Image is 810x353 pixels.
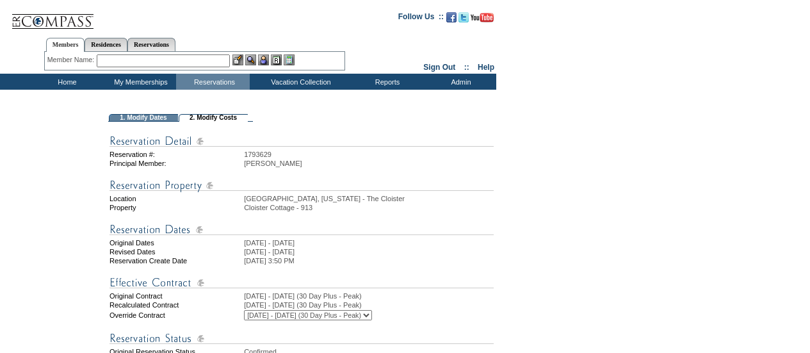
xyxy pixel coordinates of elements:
img: Follow us on Twitter [458,12,469,22]
td: My Memberships [102,74,176,90]
td: [GEOGRAPHIC_DATA], [US_STATE] - The Cloister [244,195,494,202]
td: Admin [423,74,496,90]
td: Location [109,195,243,202]
td: 2. Modify Costs [179,114,248,122]
a: Residences [85,38,127,51]
td: 1. Modify Dates [109,114,178,122]
a: Subscribe to our YouTube Channel [471,16,494,24]
td: [DATE] - [DATE] [244,239,494,247]
img: Reservation Status [109,331,494,347]
td: Revised Dates [109,248,243,256]
td: Vacation Collection [250,74,349,90]
img: Reservation Dates [109,222,494,238]
td: Reservation #: [109,151,243,158]
td: Reservation Create Date [109,257,243,265]
td: Recalculated Contract [109,301,243,309]
td: [DATE] 3:50 PM [244,257,494,265]
a: Reservations [127,38,175,51]
img: b_calculator.gif [284,54,295,65]
img: Effective Contract [109,275,494,291]
a: Become our fan on Facebook [446,16,457,24]
td: [DATE] - [DATE] [244,248,494,256]
span: :: [464,63,469,72]
a: Sign Out [423,63,455,72]
img: Subscribe to our YouTube Channel [471,13,494,22]
img: Impersonate [258,54,269,65]
td: Home [29,74,102,90]
td: 1793629 [244,151,494,158]
td: Reservations [176,74,250,90]
a: Follow us on Twitter [458,16,469,24]
td: Property [109,204,243,211]
td: Reports [349,74,423,90]
td: [PERSON_NAME] [244,160,494,167]
img: Reservation Property [109,177,494,193]
div: Member Name: [47,54,97,65]
td: Cloister Cottage - 913 [244,204,494,211]
img: Compass Home [11,3,94,29]
img: Reservations [271,54,282,65]
td: Original Dates [109,239,243,247]
td: [DATE] - [DATE] (30 Day Plus - Peak) [244,292,494,300]
img: View [245,54,256,65]
td: Override Contract [109,310,243,320]
a: Members [46,38,85,52]
td: [DATE] - [DATE] (30 Day Plus - Peak) [244,301,494,309]
td: Principal Member: [109,160,243,167]
img: Reservation Detail [109,133,494,149]
td: Original Contract [109,292,243,300]
td: Follow Us :: [398,11,444,26]
img: b_edit.gif [232,54,243,65]
img: Become our fan on Facebook [446,12,457,22]
a: Help [478,63,494,72]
